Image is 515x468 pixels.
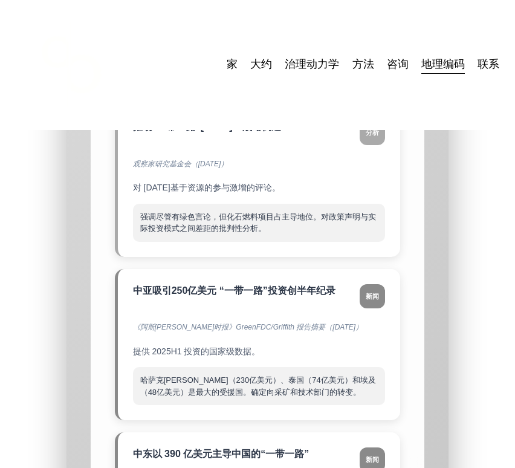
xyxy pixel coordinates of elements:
[285,54,339,76] a: 文件夹下拉列表
[133,447,351,461] div: 中东以 390 亿美元主导中国的“一带一路”
[387,55,409,74] span: 咨询
[478,54,499,76] a: 文件夹下拉列表
[387,54,409,76] a: 文件夹下拉列表
[421,55,465,74] span: 地理编码
[421,54,465,76] a: 文件夹下拉列表
[133,317,386,337] div: 《阿斯[PERSON_NAME]时报》GreenFDC/Griffith 报告摘要（[DATE]）
[285,55,339,74] span: 治理动力学
[250,54,272,76] a: 文件夹下拉列表
[133,345,386,358] div: 提供 2025H1 投资的国家级数据。
[250,55,272,74] span: 大约
[133,154,386,174] div: 观察家研究基金会（[DATE]）
[352,54,374,76] a: 文件夹下拉列表
[16,9,127,120] img: 克里斯托弗·桑切斯 &公司
[133,367,386,405] div: 哈萨克[PERSON_NAME]（230亿美元）、泰国（74亿美元）和埃及（48亿美元）是最大的受援国。确定向采矿和技术部门的转变。
[360,284,385,308] span: 新闻
[133,204,386,242] div: 强调尽管有绿色言论，但化石燃料项目占主导地位。对政策声明与实际投资模式之间差距的批判性分析。
[133,284,351,297] div: 中亚吸引250亿美元 “一带一路”投资创半年纪录
[133,181,386,194] div: 对 [DATE]基于资源的参与激增的评论。
[352,55,374,74] span: 方法
[478,55,499,74] span: 联系
[360,120,385,145] span: 分析
[227,54,238,76] a: 家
